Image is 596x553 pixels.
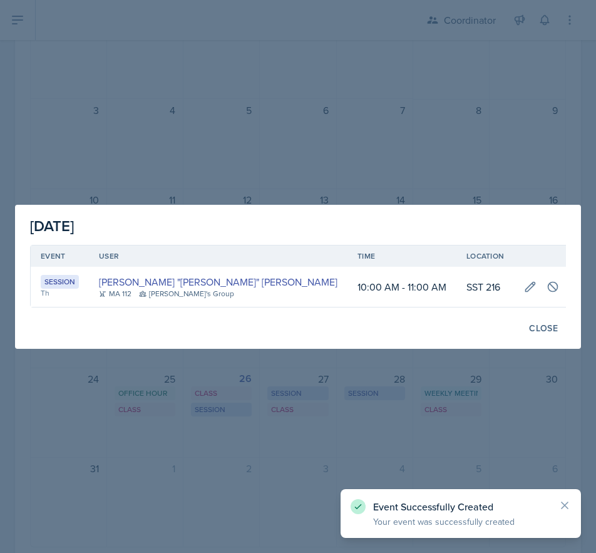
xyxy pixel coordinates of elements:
[529,323,558,333] div: Close
[456,267,514,307] td: SST 216
[456,245,514,267] th: Location
[41,287,79,299] div: Th
[41,275,79,289] div: Session
[99,274,337,289] a: [PERSON_NAME] "[PERSON_NAME]" [PERSON_NAME]
[347,245,456,267] th: Time
[89,245,347,267] th: User
[347,267,456,307] td: 10:00 AM - 11:00 AM
[521,318,566,339] button: Close
[30,215,566,237] div: [DATE]
[31,245,89,267] th: Event
[373,500,548,513] p: Event Successfully Created
[139,288,234,299] div: [PERSON_NAME]'s Group
[99,288,131,299] div: MA 112
[373,515,548,528] p: Your event was successfully created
